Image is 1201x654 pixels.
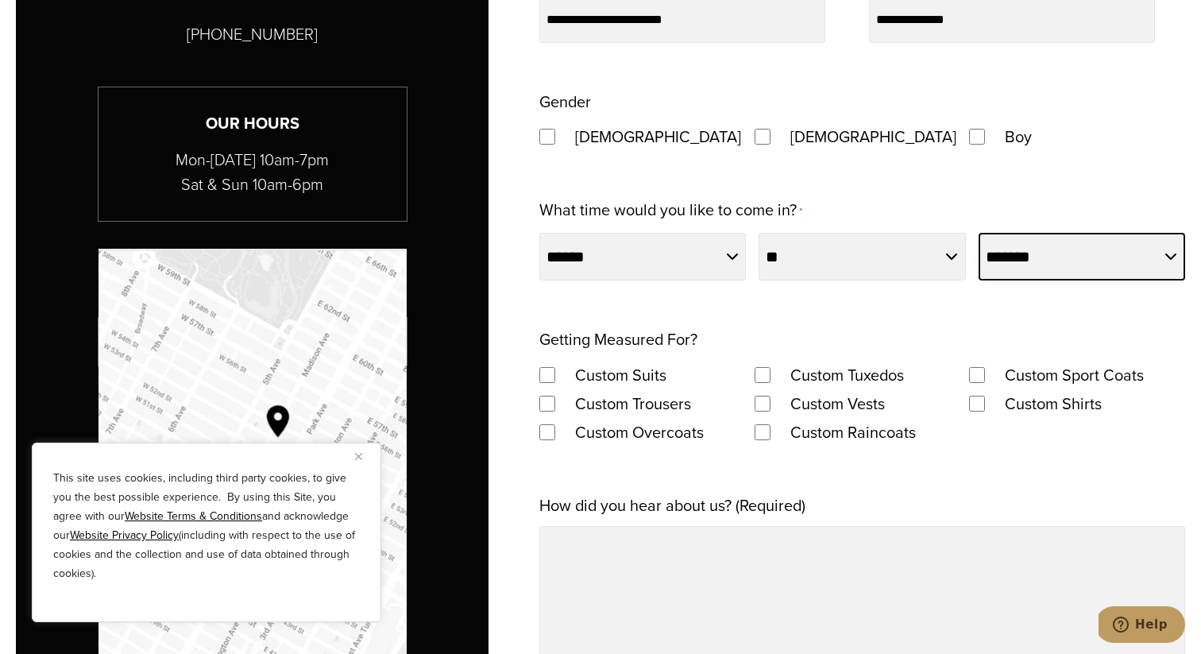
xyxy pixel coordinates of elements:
label: Custom Overcoats [559,418,720,447]
legend: Getting Measured For? [539,325,697,354]
label: Custom Tuxedos [774,361,920,389]
p: [PHONE_NUMBER] [187,21,318,47]
label: [DEMOGRAPHIC_DATA] [559,122,749,151]
button: Close [355,447,374,466]
label: Custom Suits [559,361,682,389]
a: Website Privacy Policy [70,527,179,544]
label: Custom Trousers [559,389,707,418]
label: Custom Shirts [989,389,1118,418]
label: Boy [989,122,1048,151]
p: Mon-[DATE] 10am-7pm Sat & Sun 10am-6pm [98,148,407,197]
h3: Our Hours [98,111,407,136]
label: [DEMOGRAPHIC_DATA] [774,122,964,151]
legend: Gender [539,87,591,116]
label: Custom Vests [774,389,901,418]
label: How did you hear about us? (Required) [539,491,805,520]
p: This site uses cookies, including third party cookies, to give you the best possible experience. ... [53,469,360,583]
img: Close [355,453,362,460]
a: Website Terms & Conditions [125,508,262,524]
label: Custom Sport Coats [989,361,1160,389]
label: What time would you like to come in? [539,195,802,226]
label: Custom Raincoats [774,418,932,447]
iframe: Opens a widget where you can chat to one of our agents [1099,606,1185,646]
